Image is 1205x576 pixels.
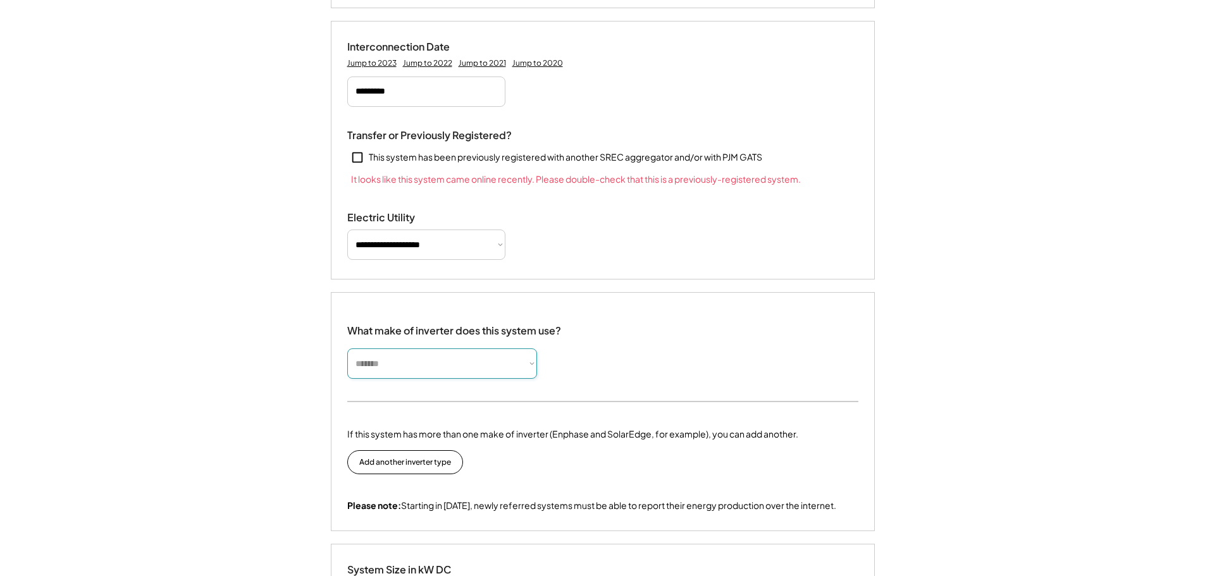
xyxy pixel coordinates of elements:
div: Electric Utility [347,211,474,224]
div: What make of inverter does this system use? [347,312,561,340]
div: Jump to 2022 [403,58,452,68]
button: Add another inverter type [347,450,463,474]
div: Starting in [DATE], newly referred systems must be able to report their energy production over th... [347,499,836,512]
div: If this system has more than one make of inverter (Enphase and SolarEdge, for example), you can a... [347,427,798,441]
div: Jump to 2021 [459,58,506,68]
div: Transfer or Previously Registered? [347,129,512,142]
strong: Please note: [347,499,401,511]
div: It looks like this system came online recently. Please double-check that this is a previously-reg... [347,173,801,186]
div: This system has been previously registered with another SREC aggregator and/or with PJM GATS [369,151,762,164]
div: Jump to 2023 [347,58,397,68]
div: Interconnection Date [347,40,474,54]
div: Jump to 2020 [512,58,563,68]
